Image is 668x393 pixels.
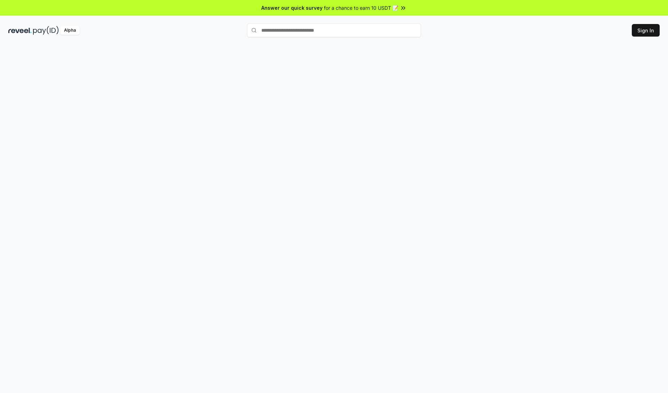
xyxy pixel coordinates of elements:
button: Sign In [632,24,660,37]
span: Answer our quick survey [261,4,323,11]
img: pay_id [33,26,59,35]
div: Alpha [60,26,80,35]
span: for a chance to earn 10 USDT 📝 [324,4,398,11]
img: reveel_dark [8,26,32,35]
